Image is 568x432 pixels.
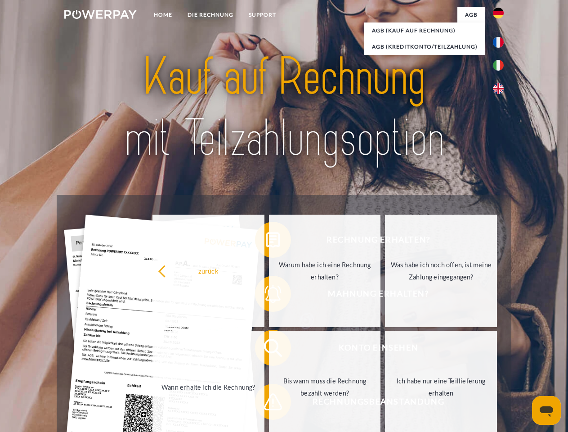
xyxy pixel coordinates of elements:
a: agb [457,7,485,23]
div: Wann erhalte ich die Rechnung? [158,381,259,393]
img: en [493,83,504,94]
img: title-powerpay_de.svg [86,43,482,172]
div: Was habe ich noch offen, ist meine Zahlung eingegangen? [390,259,492,283]
img: it [493,60,504,71]
a: SUPPORT [241,7,284,23]
div: Bis wann muss die Rechnung bezahlt werden? [274,375,376,399]
a: Was habe ich noch offen, ist meine Zahlung eingegangen? [385,215,497,327]
a: Home [146,7,180,23]
img: logo-powerpay-white.svg [64,10,137,19]
img: fr [493,37,504,48]
a: DIE RECHNUNG [180,7,241,23]
a: AGB (Kreditkonto/Teilzahlung) [364,39,485,55]
div: Ich habe nur eine Teillieferung erhalten [390,375,492,399]
img: de [493,8,504,18]
div: zurück [158,265,259,277]
div: Warum habe ich eine Rechnung erhalten? [274,259,376,283]
a: AGB (Kauf auf Rechnung) [364,22,485,39]
iframe: Schaltfläche zum Öffnen des Messaging-Fensters [532,396,561,425]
